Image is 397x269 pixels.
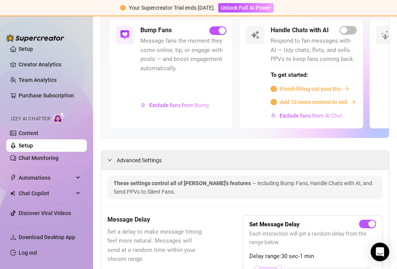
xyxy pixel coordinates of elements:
[280,98,347,106] span: Add 12 more content to sell
[129,5,215,11] span: Your Supercreator Trial ends [DATE].
[19,142,33,149] a: Setup
[149,102,209,108] span: Exclude fans from Bump
[19,172,74,184] span: Automations
[53,112,65,123] img: AI Chatter
[371,243,389,261] div: Open Intercom Messenger
[249,252,376,261] span: Delay range: 30 sec - 1 min
[117,156,162,165] span: Advanced Settings
[19,187,74,200] span: Chat Copilot
[107,215,204,224] h5: Message Delay
[10,175,16,181] span: thunderbolt
[19,46,33,52] a: Setup
[249,229,376,246] span: Each interaction will get a random delay from the range below.
[221,5,271,11] span: Unlock Full AI Power
[280,85,341,93] span: Finish filling out your Bio
[271,26,329,35] h5: Handle Chats with AI
[218,5,274,11] a: Unlock Full AI Power
[11,115,50,123] span: Izzy AI Chatter
[19,58,81,71] a: Creator Analytics
[250,30,260,40] img: svg%3e
[19,130,38,136] a: Content
[271,86,277,92] span: info-circle
[271,113,276,118] img: svg%3e
[344,86,349,92] span: arrow-right
[218,3,274,12] button: Unlock Full AI Power
[10,234,16,240] span: download
[19,250,37,256] a: Log out
[271,99,277,105] span: info-circle
[19,89,81,102] a: Purchase Subscription
[6,34,64,42] img: logo-BBDzfeDw.svg
[271,109,343,122] button: Exclude fans from AI Chat
[120,30,129,40] img: svg%3e
[19,234,75,240] span: Download Desktop App
[271,36,357,64] span: Respond to fan messages with AI — Izzy chats, flirts, and sells PPVs to keep fans coming back.
[140,99,209,111] button: Exclude fans from Bump
[114,180,252,186] span: These settings control all of [PERSON_NAME]'s features
[381,30,390,40] img: svg%3e
[141,102,146,108] img: svg%3e
[280,113,343,119] span: Exclude fans from AI Chat
[140,36,226,73] span: Message fans the moment they come online, tip, or engage with posts — and boost engagement automa...
[271,71,308,78] strong: To get started:
[107,156,117,164] div: expanded
[120,5,126,10] span: exclamation-circle
[249,221,300,228] strong: Set Message Delay
[114,180,372,195] span: — including Bump Fans, Handle Chats with AI, and Send PPVs to Silent Fans.
[107,158,112,162] span: expanded
[19,210,71,216] a: Discover Viral Videos
[10,191,15,196] img: Chat Copilot
[350,99,356,105] span: arrow-right
[140,26,172,35] h5: Bump Fans
[19,77,57,83] a: Team Analytics
[19,155,59,161] a: Chat Monitoring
